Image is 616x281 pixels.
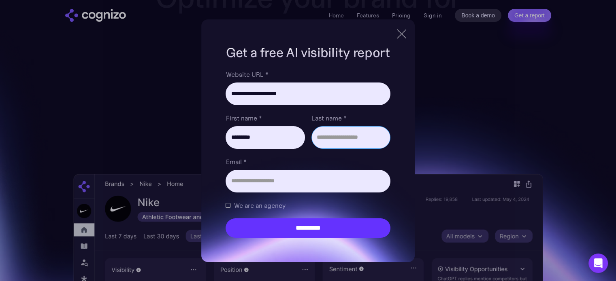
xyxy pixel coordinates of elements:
[226,70,390,238] form: Brand Report Form
[226,113,305,123] label: First name *
[234,201,285,210] span: We are an agency
[226,44,390,61] h1: Get a free AI visibility report
[311,113,390,123] label: Last name *
[588,254,608,273] div: Open Intercom Messenger
[226,70,390,79] label: Website URL *
[226,157,390,167] label: Email *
